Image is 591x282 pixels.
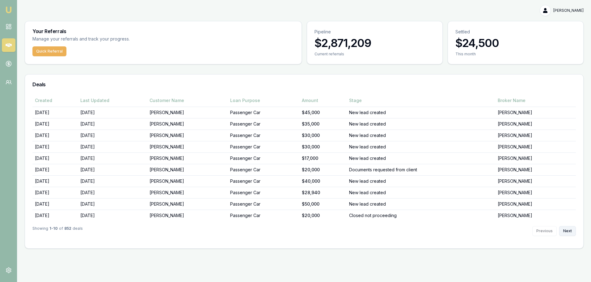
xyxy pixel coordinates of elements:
[78,175,147,187] td: [DATE]
[498,97,573,104] div: Broker Name
[35,97,75,104] div: Created
[147,187,228,198] td: [PERSON_NAME]
[228,187,299,198] td: Passenger Car
[302,144,344,150] div: $30,000
[147,107,228,118] td: [PERSON_NAME]
[5,6,12,14] img: emu-icon-u.png
[347,175,495,187] td: New lead created
[32,118,78,130] td: [DATE]
[32,36,191,43] p: Manage your referrals and track your progress.
[349,97,493,104] div: Stage
[78,187,147,198] td: [DATE]
[64,226,71,236] strong: 852
[32,130,78,141] td: [DATE]
[150,97,225,104] div: Customer Name
[32,107,78,118] td: [DATE]
[80,97,145,104] div: Last Updated
[228,152,299,164] td: Passenger Car
[78,118,147,130] td: [DATE]
[495,152,576,164] td: [PERSON_NAME]
[302,201,344,207] div: $50,000
[32,29,294,34] h3: Your Referrals
[228,210,299,221] td: Passenger Car
[559,226,576,236] button: Next
[495,198,576,210] td: [PERSON_NAME]
[147,141,228,152] td: [PERSON_NAME]
[347,187,495,198] td: New lead created
[228,198,299,210] td: Passenger Car
[228,164,299,175] td: Passenger Car
[228,118,299,130] td: Passenger Car
[495,130,576,141] td: [PERSON_NAME]
[455,29,576,35] p: Settled
[32,198,78,210] td: [DATE]
[495,141,576,152] td: [PERSON_NAME]
[228,107,299,118] td: Passenger Car
[495,118,576,130] td: [PERSON_NAME]
[455,52,576,57] div: This month
[347,118,495,130] td: New lead created
[32,226,83,236] div: Showing of deals
[147,198,228,210] td: [PERSON_NAME]
[32,141,78,152] td: [DATE]
[32,210,78,221] td: [DATE]
[347,210,495,221] td: Closed not proceeding
[147,130,228,141] td: [PERSON_NAME]
[495,107,576,118] td: [PERSON_NAME]
[495,187,576,198] td: [PERSON_NAME]
[347,130,495,141] td: New lead created
[230,97,297,104] div: Loan Purpose
[32,46,66,56] button: Quick Referral
[228,130,299,141] td: Passenger Car
[32,187,78,198] td: [DATE]
[78,130,147,141] td: [DATE]
[347,107,495,118] td: New lead created
[495,175,576,187] td: [PERSON_NAME]
[32,82,576,87] h3: Deals
[347,198,495,210] td: New lead created
[314,52,435,57] div: Current referrals
[147,175,228,187] td: [PERSON_NAME]
[32,164,78,175] td: [DATE]
[314,37,435,49] h3: $2,871,209
[302,121,344,127] div: $35,000
[147,210,228,221] td: [PERSON_NAME]
[302,190,344,196] div: $28,940
[347,152,495,164] td: New lead created
[147,152,228,164] td: [PERSON_NAME]
[78,210,147,221] td: [DATE]
[302,132,344,139] div: $30,000
[302,178,344,184] div: $40,000
[78,141,147,152] td: [DATE]
[78,198,147,210] td: [DATE]
[302,212,344,219] div: $20,000
[147,118,228,130] td: [PERSON_NAME]
[78,107,147,118] td: [DATE]
[302,109,344,116] div: $45,000
[495,210,576,221] td: [PERSON_NAME]
[228,141,299,152] td: Passenger Car
[455,37,576,49] h3: $24,500
[302,97,344,104] div: Amount
[302,155,344,161] div: $17,000
[228,175,299,187] td: Passenger Car
[147,164,228,175] td: [PERSON_NAME]
[78,152,147,164] td: [DATE]
[32,152,78,164] td: [DATE]
[553,8,584,13] span: [PERSON_NAME]
[49,226,58,236] strong: 1 - 10
[78,164,147,175] td: [DATE]
[32,175,78,187] td: [DATE]
[347,141,495,152] td: New lead created
[495,164,576,175] td: [PERSON_NAME]
[347,164,495,175] td: Documents requested from client
[302,167,344,173] div: $20,000
[314,29,435,35] p: Pipeline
